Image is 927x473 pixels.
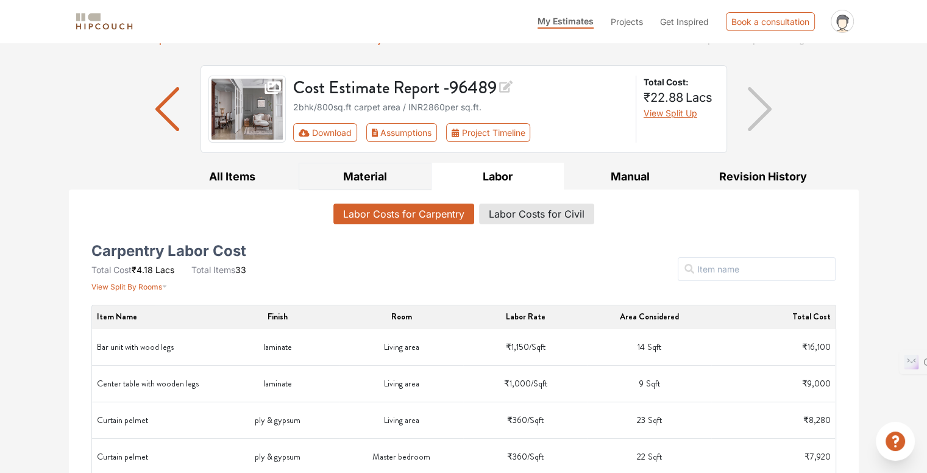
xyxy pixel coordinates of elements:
img: arrow right [748,87,772,131]
td: Bar unit with wood legs [92,329,216,366]
button: Labor [432,163,564,190]
th: Item Name [92,305,216,329]
span: Sqft [645,377,659,390]
span: ₹16,100 [801,341,830,353]
span: ₹9,000 [801,377,830,389]
button: Labor Rate [506,310,545,323]
td: 23 [588,402,711,439]
button: Total Cost [792,310,830,323]
button: Labor Costs for Civil [479,204,594,224]
button: All Items [166,163,299,190]
button: Project Timeline [446,123,530,142]
span: My Estimates [538,16,594,26]
td: Living area [339,329,463,366]
div: Toolbar with button groups [293,123,628,142]
td: Center table with wooden legs [92,366,216,402]
strong: Total Cost: [644,76,717,88]
button: Area Considered [620,310,679,323]
span: View Split Up [644,108,697,118]
img: arrow left [155,87,179,131]
span: / Sqft [531,377,547,390]
img: logo-horizontal.svg [74,11,135,32]
span: Finish [268,310,288,322]
span: logo-horizontal.svg [74,8,135,35]
button: Manual [564,163,697,190]
button: View Split By Rooms [91,276,168,293]
button: Download [293,123,357,142]
span: ₹1,000 [504,377,531,389]
h3: Cost Estimate Report - 96489 [293,76,628,98]
span: Total Cost [792,310,830,322]
td: ply & gypsum [216,402,339,439]
span: Total Cost [91,265,132,275]
span: Projects [611,16,643,27]
td: 9 [588,366,711,402]
span: View Split By Rooms [91,282,162,291]
span: Labor Rate [506,310,545,322]
span: Get Inspired [660,16,709,27]
span: / Sqft [529,341,545,354]
th: Room [339,305,463,329]
button: Labor Costs for Carpentry [333,204,474,224]
span: Sqft [647,341,661,354]
button: Material [299,163,432,190]
span: Lacs [155,265,174,275]
div: Book a consultation [726,12,815,31]
span: ₹22.88 [644,90,683,105]
button: Finish [268,310,288,323]
span: / Sqft [527,414,544,427]
button: Assumptions [366,123,438,142]
td: Curtain pelmet [92,402,216,439]
span: ₹1,150 [506,341,529,353]
button: Revision History [697,163,829,190]
span: ₹360 [507,414,527,426]
div: 2bhk / 800 sq.ft carpet area / INR 2860 per sq.ft. [293,101,628,113]
li: 33 [191,263,246,276]
span: Lacs [686,90,712,105]
span: Sqft [648,450,662,463]
img: gallery [208,76,286,143]
span: ₹360 [507,450,527,463]
span: Area Considered [620,310,679,322]
td: Living area [339,402,463,439]
input: Item name [678,257,836,281]
span: Total Items [191,265,235,275]
span: ₹4.18 [132,265,153,275]
div: First group [293,123,540,142]
td: Living area [339,366,463,402]
button: View Split Up [644,107,697,119]
h5: Carpentry Labor Cost [91,246,246,256]
span: Sqft [648,414,662,427]
span: ₹8,280 [803,414,830,426]
td: 14 [588,329,711,366]
span: ₹7,920 [804,450,830,463]
td: laminate [216,366,339,402]
td: laminate [216,329,339,366]
span: / Sqft [527,450,544,463]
